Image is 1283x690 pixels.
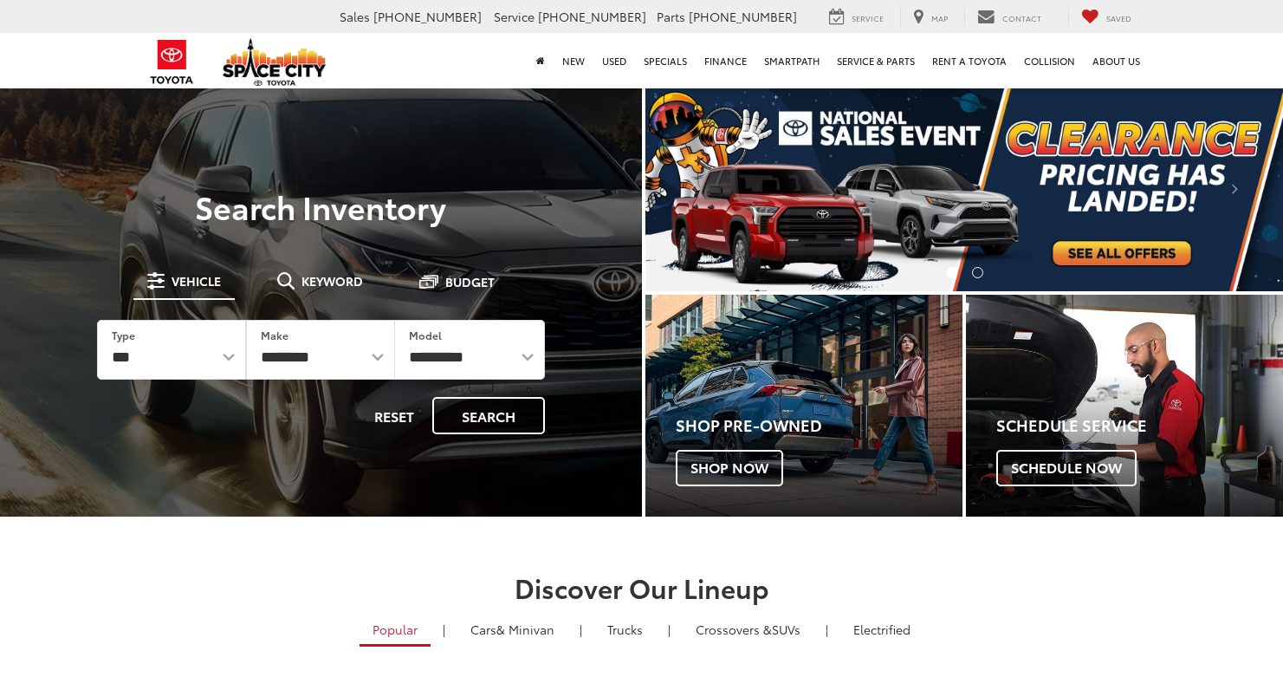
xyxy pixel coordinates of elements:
a: Schedule Service Schedule Now [966,295,1283,517]
a: Service [816,8,897,27]
li: Go to slide number 1. [946,267,957,278]
img: Space City Toyota [223,38,327,86]
li: | [438,621,450,638]
a: Home [528,33,554,88]
span: Sales [340,8,370,25]
h3: Search Inventory [73,189,569,224]
a: Shop Pre-Owned Shop Now [645,295,962,517]
a: SmartPath [755,33,828,88]
span: Budget [445,276,495,288]
li: | [575,621,586,638]
span: Shop Now [676,450,783,486]
a: Used [593,33,635,88]
a: About Us [1084,33,1149,88]
span: Schedule Now [996,450,1137,486]
span: Service [852,12,884,23]
h2: Discover Our Lineup [31,573,1253,602]
a: Specials [635,33,696,88]
a: Finance [696,33,755,88]
h4: Schedule Service [996,417,1283,434]
span: Keyword [301,275,363,287]
span: Saved [1106,12,1131,23]
span: [PHONE_NUMBER] [538,8,646,25]
a: Cars [457,615,567,644]
span: & Minivan [496,621,554,638]
span: Crossovers & [696,621,772,638]
a: Collision [1015,33,1084,88]
h4: Shop Pre-Owned [676,417,962,434]
span: [PHONE_NUMBER] [373,8,482,25]
li: Go to slide number 2. [972,267,983,278]
label: Type [112,328,135,342]
div: Toyota [645,295,962,517]
a: Map [900,8,961,27]
div: Toyota [966,295,1283,517]
a: Electrified [840,615,923,644]
a: Service & Parts [828,33,923,88]
button: Reset [360,397,429,434]
a: Contact [964,8,1054,27]
a: Popular [360,615,431,647]
label: Make [261,328,288,342]
button: Click to view previous picture. [645,121,741,257]
span: Contact [1002,12,1041,23]
a: SUVs [683,615,813,644]
a: Rent a Toyota [923,33,1015,88]
span: Vehicle [172,275,221,287]
a: My Saved Vehicles [1068,8,1144,27]
li: | [821,621,833,638]
span: Service [494,8,535,25]
button: Search [432,397,545,434]
label: Model [409,328,442,342]
li: | [664,621,675,638]
a: Trucks [594,615,656,644]
span: [PHONE_NUMBER] [689,8,797,25]
button: Click to view next picture. [1188,121,1283,257]
span: Map [931,12,948,23]
span: Parts [657,8,685,25]
img: Toyota [139,34,204,90]
a: New [554,33,593,88]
